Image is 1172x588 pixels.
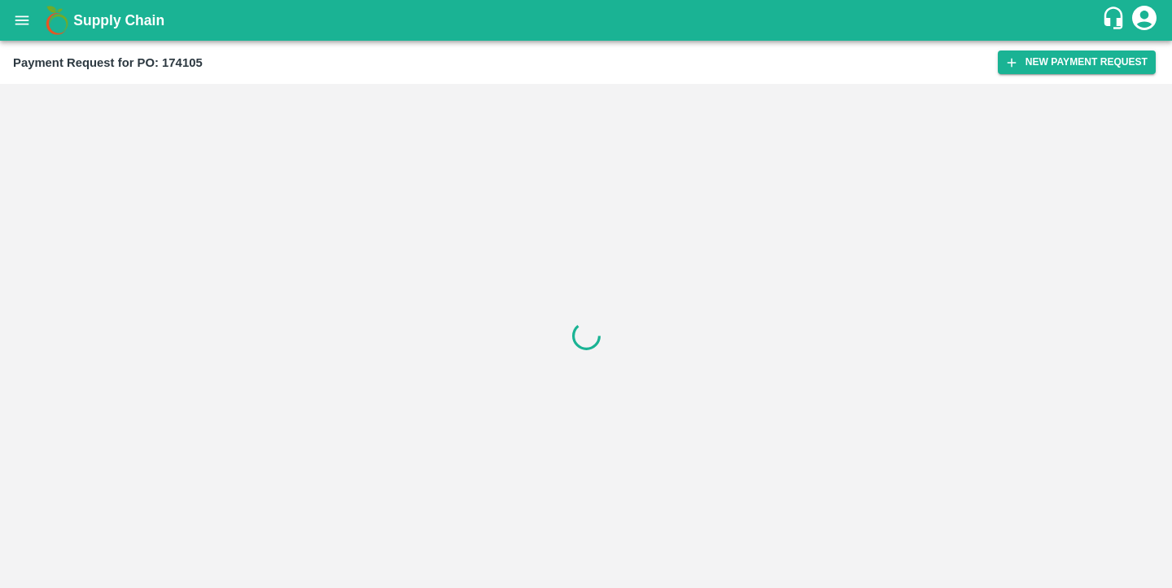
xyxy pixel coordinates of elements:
[41,4,73,37] img: logo
[3,2,41,39] button: open drawer
[1130,3,1159,37] div: account of current user
[73,12,164,29] b: Supply Chain
[73,9,1101,32] a: Supply Chain
[1101,6,1130,35] div: customer-support
[13,56,203,69] b: Payment Request for PO: 174105
[998,50,1156,74] button: New Payment Request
